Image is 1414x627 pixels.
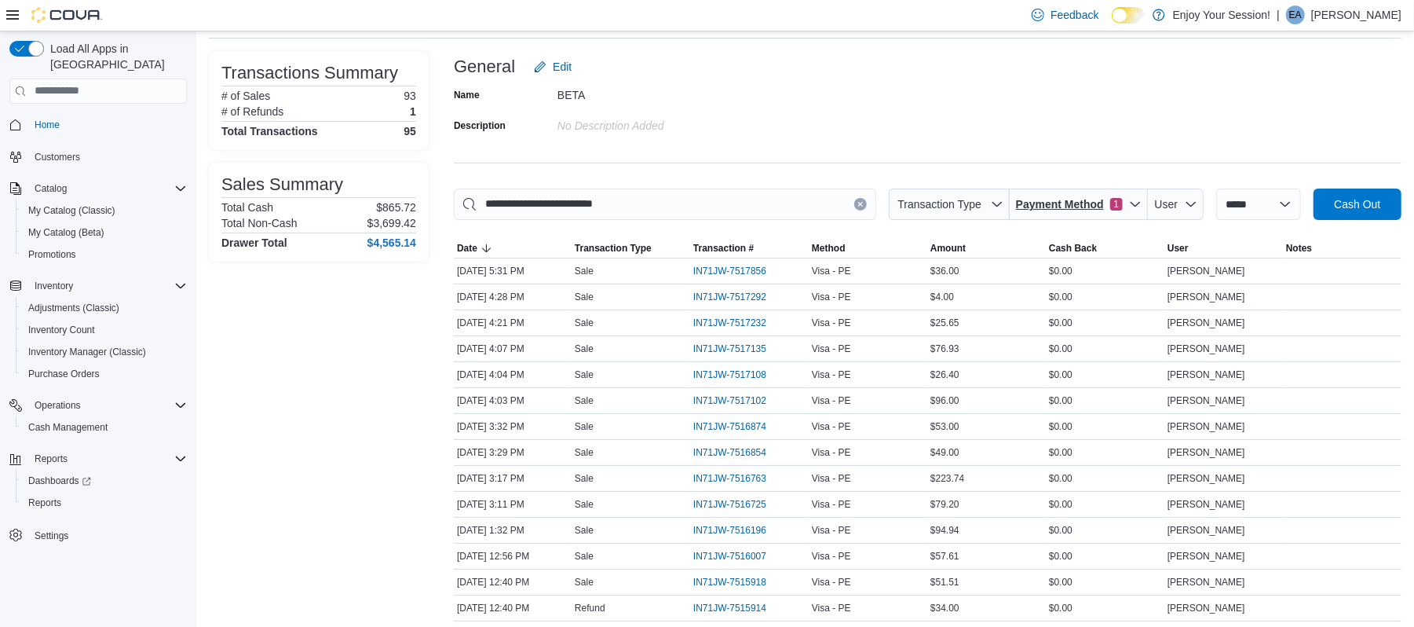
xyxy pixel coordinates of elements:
[575,265,594,277] p: Sale
[28,396,187,415] span: Operations
[1046,339,1164,358] div: $0.00
[693,498,766,511] span: IN71JW-7516725
[812,602,851,614] span: Visa - PE
[454,119,506,132] label: Description
[16,297,193,319] button: Adjustments (Classic)
[3,178,193,200] button: Catalog
[221,64,398,82] h3: Transactions Summary
[812,265,851,277] span: Visa - PE
[693,495,782,514] button: IN71JW-7516725
[28,248,76,261] span: Promotions
[930,242,966,255] span: Amount
[1334,196,1380,212] span: Cash Out
[28,277,79,295] button: Inventory
[1286,242,1312,255] span: Notes
[528,51,578,82] button: Edit
[930,472,964,485] span: $223.74
[812,343,851,355] span: Visa - PE
[3,448,193,470] button: Reports
[28,346,146,358] span: Inventory Manager (Classic)
[410,105,416,118] p: 1
[809,239,927,258] button: Method
[454,89,480,101] label: Name
[693,524,766,537] span: IN71JW-7516196
[1112,7,1145,24] input: Dark Mode
[16,244,193,266] button: Promotions
[28,277,187,295] span: Inventory
[22,471,187,490] span: Dashboards
[1016,196,1104,212] span: Payment Method
[693,550,766,563] span: IN71JW-7516007
[22,299,187,317] span: Adjustments (Classic)
[22,201,122,220] a: My Catalog (Classic)
[367,217,416,229] p: $3,699.42
[693,602,766,614] span: IN71JW-7515914
[812,394,851,407] span: Visa - PE
[693,343,766,355] span: IN71JW-7517135
[1167,265,1245,277] span: [PERSON_NAME]
[812,550,851,563] span: Visa - PE
[3,145,193,168] button: Customers
[454,57,515,76] h3: General
[930,524,959,537] span: $94.94
[1173,5,1271,24] p: Enjoy Your Session!
[575,343,594,355] p: Sale
[28,179,187,198] span: Catalog
[1167,394,1245,407] span: [PERSON_NAME]
[28,115,66,134] a: Home
[812,524,851,537] span: Visa - PE
[1167,343,1245,355] span: [PERSON_NAME]
[28,449,187,468] span: Reports
[22,223,187,242] span: My Catalog (Beta)
[812,420,851,433] span: Visa - PE
[575,317,594,329] p: Sale
[16,416,193,438] button: Cash Management
[221,175,343,194] h3: Sales Summary
[1167,242,1189,255] span: User
[693,365,782,384] button: IN71JW-7517108
[1010,189,1148,220] button: Payment Method1 active filters
[693,313,782,332] button: IN71JW-7517232
[35,280,73,292] span: Inventory
[9,107,187,588] nav: Complex example
[3,275,193,297] button: Inventory
[22,493,68,512] a: Reports
[221,125,318,137] h4: Total Transactions
[16,222,193,244] button: My Catalog (Beta)
[1050,7,1098,23] span: Feedback
[28,497,61,509] span: Reports
[28,226,104,239] span: My Catalog (Beta)
[1046,313,1164,332] div: $0.00
[28,421,108,434] span: Cash Management
[1046,521,1164,540] div: $0.00
[690,239,809,258] button: Transaction #
[575,472,594,485] p: Sale
[3,523,193,546] button: Settings
[693,472,766,485] span: IN71JW-7516763
[22,471,97,490] a: Dashboards
[454,365,572,384] div: [DATE] 4:04 PM
[693,576,766,588] span: IN71JW-7515918
[557,82,768,101] div: BETA
[221,105,283,118] h6: # of Refunds
[454,547,572,566] div: [DATE] 12:56 PM
[1167,472,1245,485] span: [PERSON_NAME]
[16,341,193,363] button: Inventory Manager (Classic)
[3,394,193,416] button: Operations
[28,449,74,468] button: Reports
[22,223,111,242] a: My Catalog (Beta)
[35,453,68,465] span: Reports
[693,599,782,618] button: IN71JW-7515914
[1167,317,1245,329] span: [PERSON_NAME]
[28,396,87,415] button: Operations
[367,236,416,249] h4: $4,565.14
[28,179,73,198] button: Catalog
[1167,446,1245,459] span: [PERSON_NAME]
[1148,189,1204,220] button: User
[1167,291,1245,303] span: [PERSON_NAME]
[22,201,187,220] span: My Catalog (Classic)
[1164,239,1283,258] button: User
[1167,550,1245,563] span: [PERSON_NAME]
[16,319,193,341] button: Inventory Count
[1049,242,1097,255] span: Cash Back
